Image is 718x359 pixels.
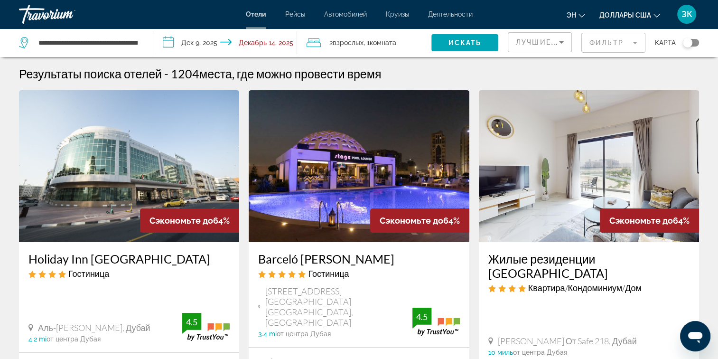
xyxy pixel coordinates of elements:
img: trustyou-badge.svg [182,313,230,341]
a: Круизы [386,10,409,18]
h1: Результаты поиска отелей [19,66,162,81]
span: 3.4 mi [258,330,277,338]
a: Деятельности [428,10,473,18]
div: Отель 4 звезды [28,268,230,279]
img: Изображение отеля [19,90,239,242]
a: Автомобилей [324,10,367,18]
a: Травориум [19,2,114,27]
span: Сэкономьте до [380,216,443,226]
span: [STREET_ADDRESS] [GEOGRAPHIC_DATA] [GEOGRAPHIC_DATA], [GEOGRAPHIC_DATA] [265,286,412,328]
h2: 1204 [171,66,381,81]
span: от центра Дубая [47,335,101,343]
div: 64% [600,208,699,233]
button: Путешественники: 2 взрослых, 0 детей [297,28,431,57]
div: 64% [140,208,239,233]
span: 10 миль [488,349,513,356]
span: Аль-[PERSON_NAME], Дубай [38,322,150,333]
div: 64% [370,208,469,233]
span: Квартира/Кондоминиум/Дом [528,283,642,293]
span: Карта [655,36,676,49]
span: Сэкономьте до [149,216,213,226]
button: Пользовательское меню [674,4,699,24]
button: Искать [431,34,498,51]
span: от центра Дубая [513,349,567,356]
span: Взрослых [333,39,364,47]
div: 4-звездочные апартаменты [488,283,690,293]
button: Изменить валюту [599,8,660,22]
span: Гостиница [68,268,109,279]
span: Лучшие предложения [516,38,617,46]
a: Рейсы [285,10,305,18]
iframe: Button to launch messaging window [680,321,710,351]
div: 4.5 [182,316,201,328]
div: 5-звездочный отель [258,268,459,279]
a: Barceló [PERSON_NAME] [258,252,459,266]
a: Жилые резиденции [GEOGRAPHIC_DATA] [488,252,690,280]
a: Holiday Inn [GEOGRAPHIC_DATA] [28,252,230,266]
span: места, где можно провести время [199,66,381,81]
button: Переключить карту [676,38,699,47]
span: от центра Дубая [277,330,331,338]
span: Доллары США [599,11,651,19]
font: , 1 [364,39,370,47]
button: Дата заезда: 9 декабря 2025 г. Дата выезда: 14 декабря 2025 г. [153,28,297,57]
span: 4.2 mi [28,335,47,343]
button: Фильтр [581,32,645,53]
img: Изображение отеля [249,90,469,242]
div: 4.5 [412,311,431,322]
button: Изменение языка [567,8,585,22]
font: 2 [329,39,333,47]
mat-select: Сортировать по [516,37,564,48]
span: эн [567,11,576,19]
img: Изображение отеля [479,90,699,242]
img: trustyou-badge.svg [412,308,460,336]
span: Искать [448,39,481,47]
a: Отели [246,10,266,18]
span: [PERSON_NAME] от Safe 218, Дубай [498,336,637,346]
span: ЗК [681,9,692,19]
span: Гостиница [308,268,349,279]
span: Комната [370,39,396,47]
span: - [164,66,168,81]
span: Сэкономьте до [609,216,673,226]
